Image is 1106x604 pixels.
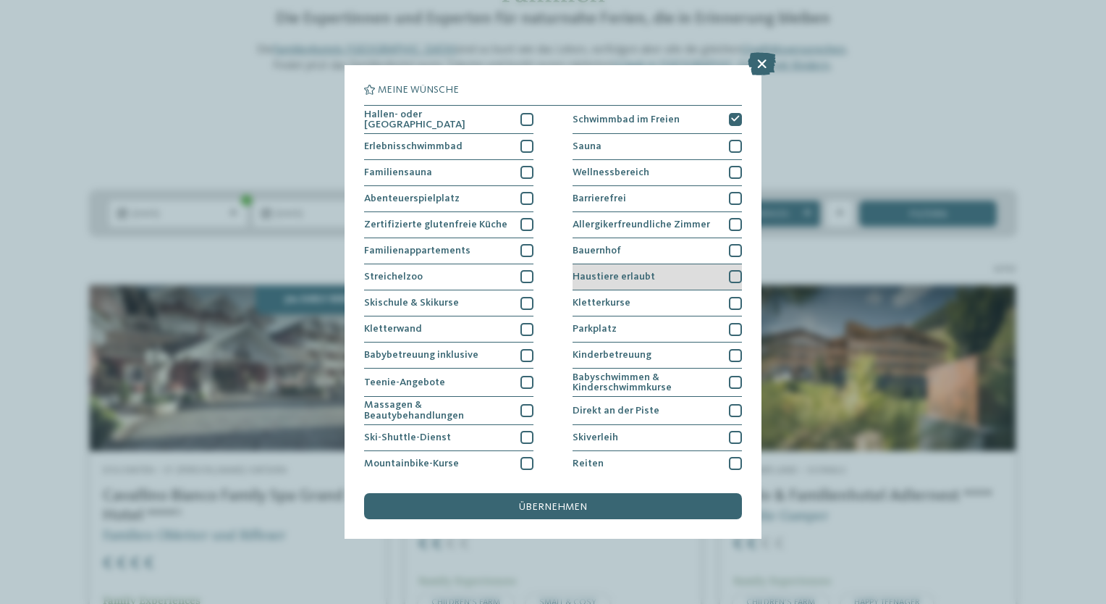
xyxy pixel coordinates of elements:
[573,219,710,230] span: Allergikerfreundliche Zimmer
[573,167,649,177] span: Wellnessbereich
[519,502,587,512] span: übernehmen
[364,432,451,442] span: Ski-Shuttle-Dienst
[573,246,621,256] span: Bauernhof
[573,406,659,416] span: Direkt an der Piste
[573,298,630,308] span: Kletterkurse
[573,114,680,125] span: Schwimmbad im Freien
[364,298,459,308] span: Skischule & Skikurse
[364,193,460,204] span: Abenteuerspielplatz
[364,377,445,387] span: Teenie-Angebote
[364,167,432,177] span: Familiensauna
[573,458,604,469] span: Reiten
[364,350,478,360] span: Babybetreuung inklusive
[573,324,617,334] span: Parkplatz
[378,85,459,95] span: Meine Wünsche
[573,372,719,393] span: Babyschwimmen & Kinderschwimmkurse
[573,272,655,282] span: Haustiere erlaubt
[364,458,459,469] span: Mountainbike-Kurse
[364,400,511,421] span: Massagen & Beautybehandlungen
[573,193,626,204] span: Barrierefrei
[573,350,651,360] span: Kinderbetreuung
[573,432,618,442] span: Skiverleih
[364,272,423,282] span: Streichelzoo
[573,141,601,151] span: Sauna
[364,324,422,334] span: Kletterwand
[364,141,463,151] span: Erlebnisschwimmbad
[364,246,470,256] span: Familienappartements
[364,219,507,230] span: Zertifizierte glutenfreie Küche
[364,109,511,130] span: Hallen- oder [GEOGRAPHIC_DATA]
